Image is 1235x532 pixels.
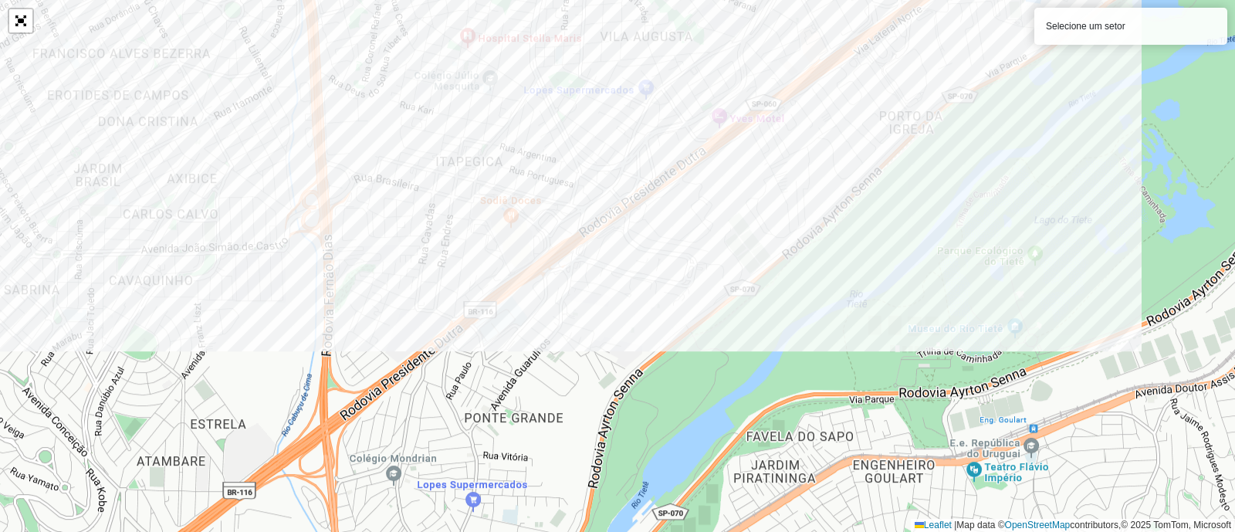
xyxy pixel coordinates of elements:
a: OpenStreetMap [1005,520,1071,530]
div: Map data © contributors,© 2025 TomTom, Microsoft [911,519,1235,532]
span: | [954,520,956,530]
a: Abrir mapa em tela cheia [9,9,32,32]
a: Leaflet [915,520,952,530]
div: Selecione um setor [1034,8,1227,45]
